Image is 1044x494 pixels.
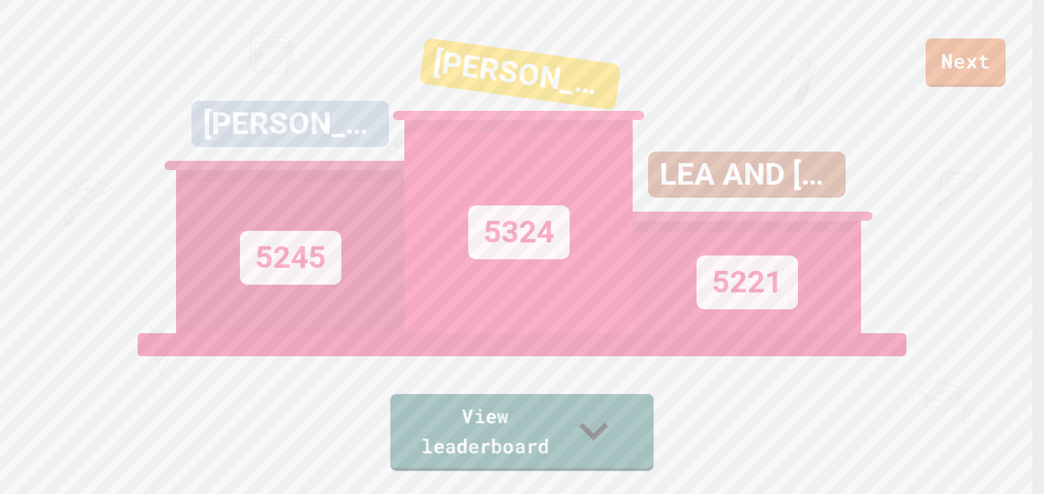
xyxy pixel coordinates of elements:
[191,101,389,147] div: [PERSON_NAME] WRZ
[391,394,654,471] a: View leaderboard
[468,205,570,259] div: 5324
[926,38,1006,87] a: Next
[697,255,798,309] div: 5221
[240,231,341,285] div: 5245
[648,152,846,198] div: LEA AND [PERSON_NAME]
[419,37,621,110] div: [PERSON_NAME] 🍫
